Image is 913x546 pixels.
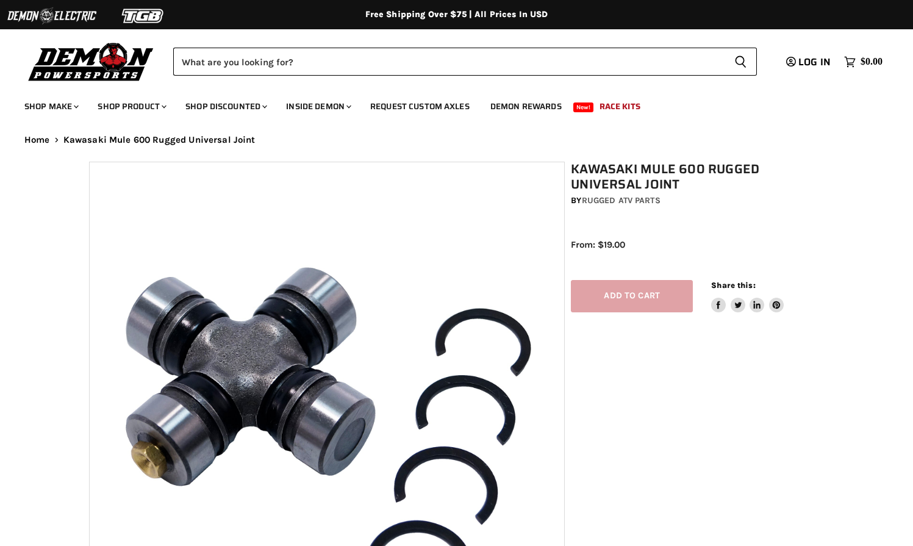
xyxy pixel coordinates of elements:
div: by [571,194,830,207]
aside: Share this: [711,280,784,312]
a: Race Kits [590,94,650,119]
span: $0.00 [861,56,883,68]
img: Demon Powersports [24,40,158,83]
span: New! [573,102,594,112]
span: Kawasaki Mule 600 Rugged Universal Joint [63,135,256,145]
span: From: $19.00 [571,239,625,250]
span: Share this: [711,281,755,290]
img: TGB Logo 2 [98,4,189,27]
a: Shop Make [15,94,86,119]
a: Request Custom Axles [361,94,479,119]
form: Product [173,48,757,76]
a: Shop Discounted [176,94,274,119]
img: Demon Electric Logo 2 [6,4,98,27]
a: $0.00 [838,53,889,71]
a: Shop Product [88,94,174,119]
ul: Main menu [15,89,879,119]
a: Demon Rewards [481,94,571,119]
span: Log in [798,54,831,70]
h1: Kawasaki Mule 600 Rugged Universal Joint [571,162,830,192]
a: Log in [781,57,838,68]
a: Home [24,135,50,145]
button: Search [725,48,757,76]
a: Rugged ATV Parts [582,195,661,206]
a: Inside Demon [277,94,359,119]
input: Search [173,48,725,76]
